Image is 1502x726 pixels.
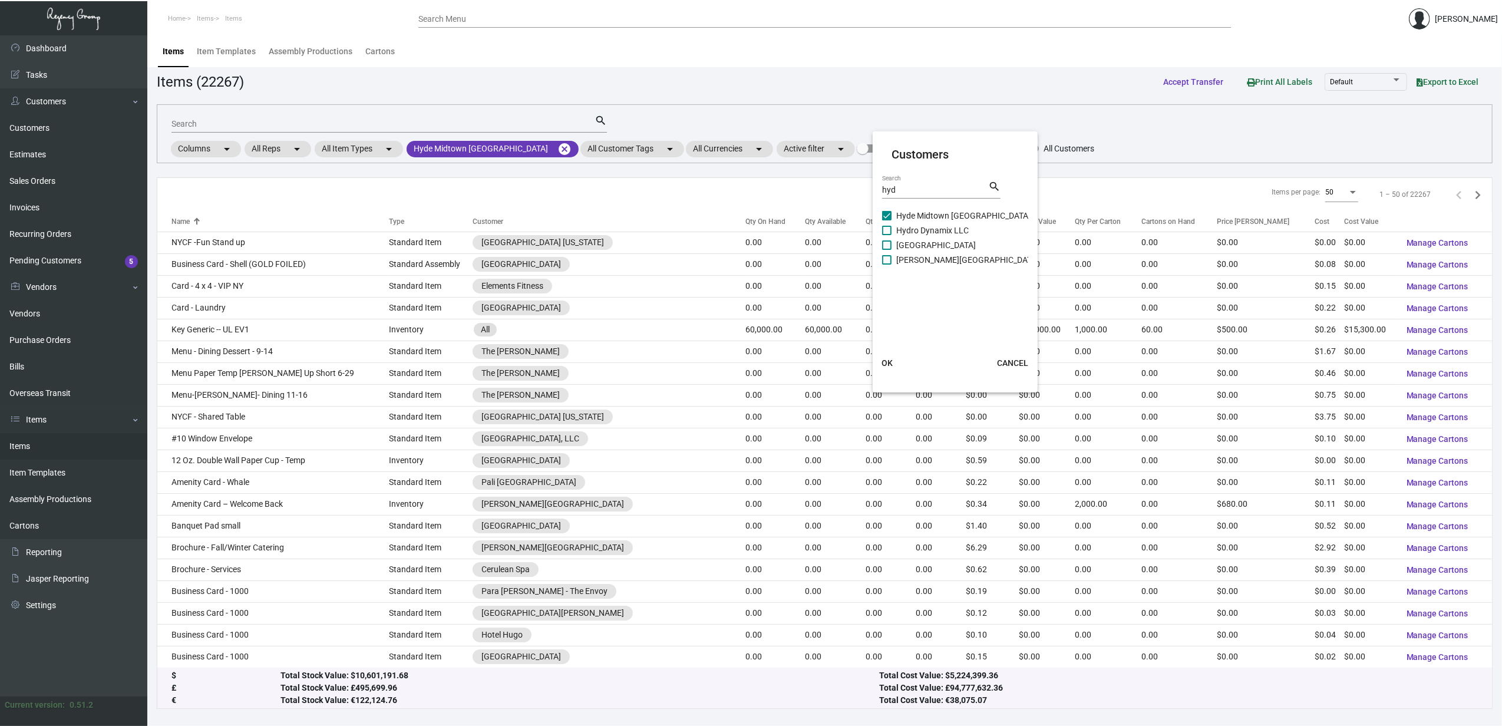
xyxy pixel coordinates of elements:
span: OK [882,358,893,368]
button: CANCEL [988,352,1038,374]
span: Hydro Dynamix LLC [896,223,969,237]
div: Current version: [5,699,65,711]
span: Hyde Midtown [GEOGRAPHIC_DATA] [896,209,1031,223]
button: OK [868,352,906,374]
mat-icon: search [988,180,1001,194]
div: 0.51.2 [70,699,93,711]
span: CANCEL [997,358,1028,368]
mat-card-title: Customers [892,146,1019,163]
span: [GEOGRAPHIC_DATA] [896,238,976,252]
span: [PERSON_NAME][GEOGRAPHIC_DATA] [896,253,1039,267]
